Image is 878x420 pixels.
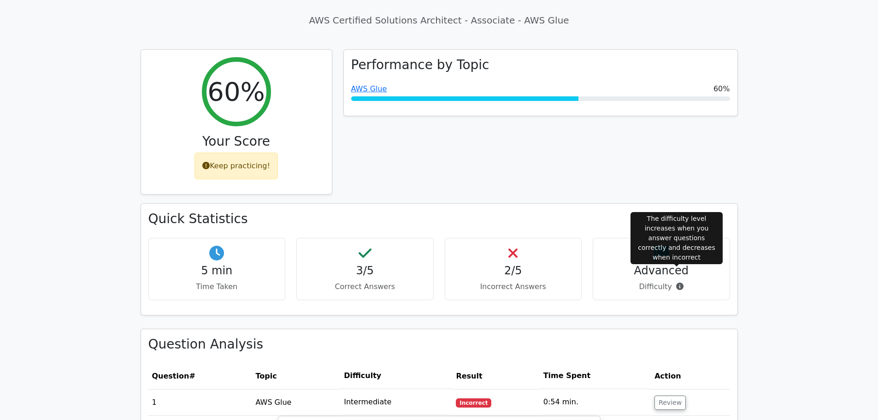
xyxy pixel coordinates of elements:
td: 0:54 min. [540,389,651,415]
span: 60% [713,83,730,95]
th: Action [651,363,730,389]
td: 1 [148,389,252,415]
h4: 3/5 [304,264,426,278]
button: Review [654,396,686,410]
h2: 60% [207,76,265,107]
h3: Your Score [148,134,324,149]
th: Time Spent [540,363,651,389]
h3: Performance by Topic [351,57,489,73]
p: AWS Certified Solutions Architect - Associate - AWS Glue [141,13,738,27]
h4: Advanced [601,264,722,278]
div: The difficulty level increases when you answer questions correctly and decreases when incorrect [631,212,723,264]
th: Result [452,363,539,389]
td: Intermediate [340,389,452,415]
div: Keep practicing! [194,153,278,179]
td: AWS Glue [252,389,340,415]
h4: 5 min [156,264,278,278]
span: Question [152,372,189,380]
th: Topic [252,363,340,389]
p: Difficulty [601,281,722,292]
th: Difficulty [340,363,452,389]
p: Time Taken [156,281,278,292]
a: AWS Glue [351,84,387,93]
h3: Question Analysis [148,337,730,352]
span: Incorrect [456,398,491,408]
h4: 2/5 [453,264,574,278]
h3: Quick Statistics [148,211,730,227]
p: Incorrect Answers [453,281,574,292]
p: Correct Answers [304,281,426,292]
th: # [148,363,252,389]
